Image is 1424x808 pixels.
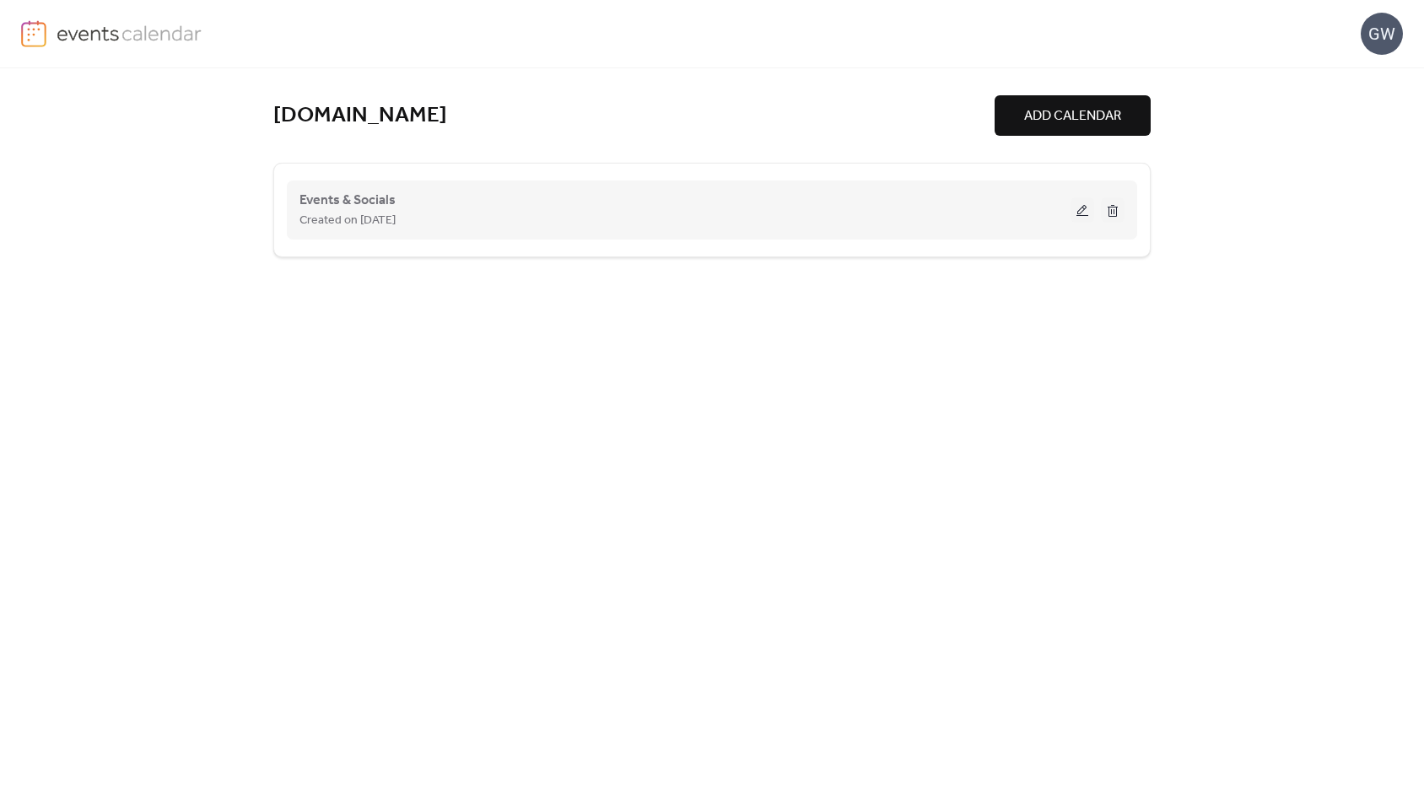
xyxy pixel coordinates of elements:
div: GW [1361,13,1403,55]
span: ADD CALENDAR [1024,106,1121,127]
button: ADD CALENDAR [995,95,1151,136]
img: logo [21,20,46,47]
a: [DOMAIN_NAME] [273,102,447,130]
img: logo-type [57,20,202,46]
span: Created on [DATE] [299,211,396,231]
span: Events & Socials [299,191,396,211]
a: Events & Socials [299,196,396,205]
